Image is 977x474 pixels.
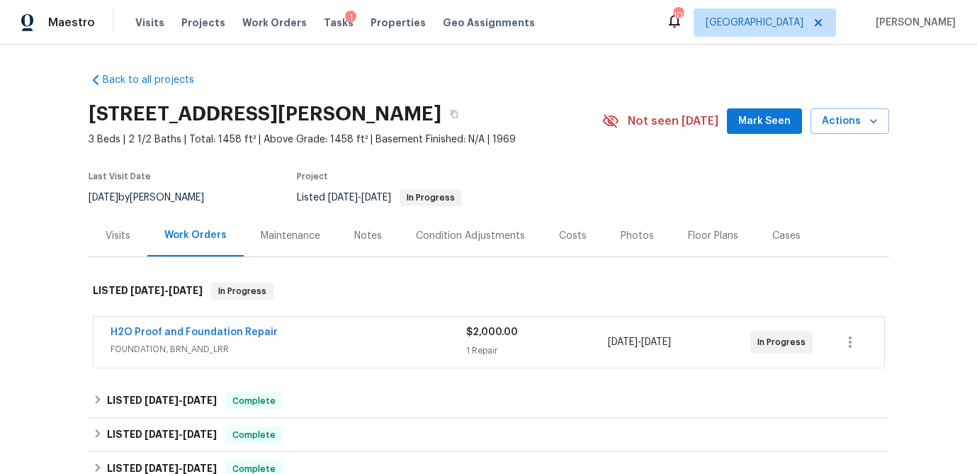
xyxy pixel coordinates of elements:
[345,11,356,25] div: 1
[183,429,217,439] span: [DATE]
[738,113,791,130] span: Mark Seen
[89,189,221,206] div: by [PERSON_NAME]
[89,132,602,147] span: 3 Beds | 2 1/2 Baths | Total: 1458 ft² | Above Grade: 1458 ft² | Basement Finished: N/A | 1969
[822,113,878,130] span: Actions
[261,229,320,243] div: Maintenance
[183,463,217,473] span: [DATE]
[89,418,889,452] div: LISTED [DATE]-[DATE]Complete
[641,337,671,347] span: [DATE]
[242,16,307,30] span: Work Orders
[93,283,203,300] h6: LISTED
[107,427,217,444] h6: LISTED
[772,229,801,243] div: Cases
[324,18,354,28] span: Tasks
[183,395,217,405] span: [DATE]
[164,228,227,242] div: Work Orders
[297,193,462,203] span: Listed
[328,193,391,203] span: -
[811,108,889,135] button: Actions
[621,229,654,243] div: Photos
[870,16,956,30] span: [PERSON_NAME]
[89,269,889,314] div: LISTED [DATE]-[DATE]In Progress
[106,229,130,243] div: Visits
[727,108,802,135] button: Mark Seen
[297,172,328,181] span: Project
[145,463,217,473] span: -
[441,101,467,127] button: Copy Address
[89,384,889,418] div: LISTED [DATE]-[DATE]Complete
[145,463,179,473] span: [DATE]
[688,229,738,243] div: Floor Plans
[757,335,811,349] span: In Progress
[706,16,803,30] span: [GEOGRAPHIC_DATA]
[48,16,95,30] span: Maestro
[89,193,118,203] span: [DATE]
[145,429,217,439] span: -
[628,114,718,128] span: Not seen [DATE]
[354,229,382,243] div: Notes
[145,395,179,405] span: [DATE]
[111,327,278,337] a: H2O Proof and Foundation Repair
[89,107,441,121] h2: [STREET_ADDRESS][PERSON_NAME]
[107,393,217,410] h6: LISTED
[443,16,535,30] span: Geo Assignments
[130,286,164,295] span: [DATE]
[135,16,164,30] span: Visits
[608,337,638,347] span: [DATE]
[89,73,225,87] a: Back to all projects
[227,394,281,408] span: Complete
[89,172,151,181] span: Last Visit Date
[145,395,217,405] span: -
[227,428,281,442] span: Complete
[559,229,587,243] div: Costs
[416,229,525,243] div: Condition Adjustments
[169,286,203,295] span: [DATE]
[466,327,518,337] span: $2,000.00
[371,16,426,30] span: Properties
[466,344,609,358] div: 1 Repair
[145,429,179,439] span: [DATE]
[130,286,203,295] span: -
[111,342,466,356] span: FOUNDATION, BRN_AND_LRR
[213,284,272,298] span: In Progress
[361,193,391,203] span: [DATE]
[608,335,671,349] span: -
[401,193,461,202] span: In Progress
[673,9,683,23] div: 108
[328,193,358,203] span: [DATE]
[181,16,225,30] span: Projects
